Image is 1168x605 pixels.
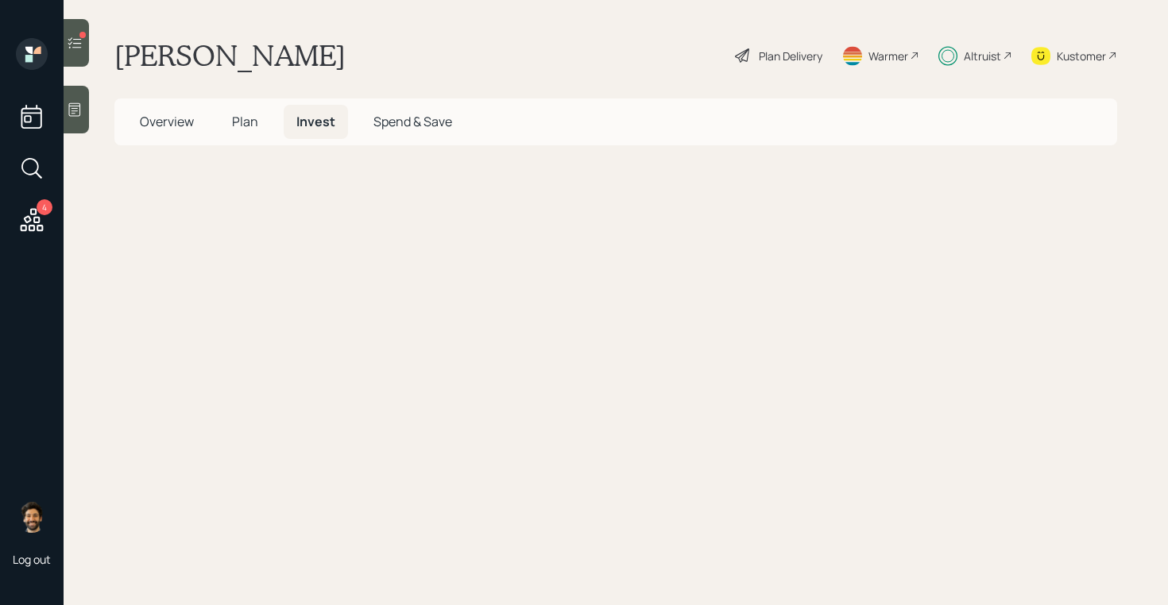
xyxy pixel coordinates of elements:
span: Invest [296,113,335,130]
span: Plan [232,113,258,130]
span: Overview [140,113,194,130]
div: Altruist [964,48,1001,64]
div: Kustomer [1057,48,1106,64]
div: Warmer [868,48,908,64]
div: Plan Delivery [759,48,822,64]
h1: [PERSON_NAME] [114,38,346,73]
span: Spend & Save [373,113,452,130]
div: 4 [37,199,52,215]
img: eric-schwartz-headshot.png [16,501,48,533]
div: Log out [13,552,51,567]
